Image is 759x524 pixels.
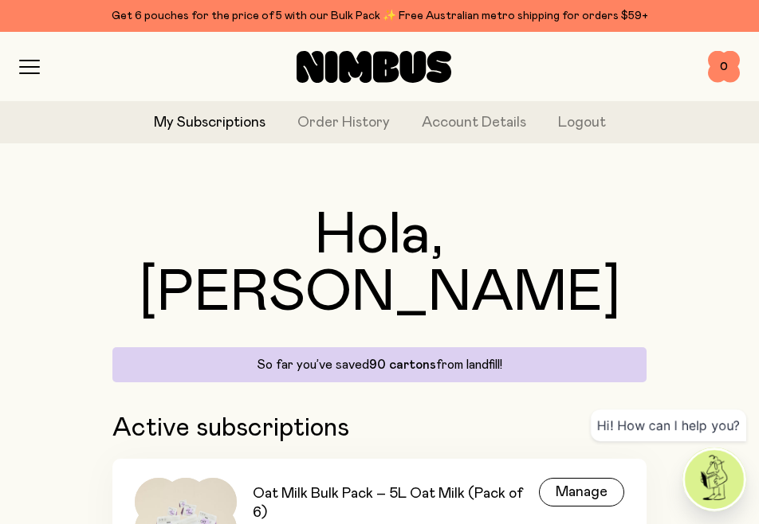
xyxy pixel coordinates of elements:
h2: Active subscriptions [112,414,647,443]
a: Order History [297,112,390,134]
div: Manage [539,478,624,506]
p: So far you’ve saved from landfill! [122,357,637,373]
a: My Subscriptions [154,112,265,134]
h1: Hola, [PERSON_NAME] [112,207,647,322]
div: Hi! How can I help you? [591,409,746,441]
img: agent [685,450,744,509]
a: Account Details [422,112,526,134]
button: Logout [558,112,606,134]
span: 90 cartons [369,358,436,371]
button: 0 [708,51,740,83]
div: Get 6 pouches for the price of 5 with our Bulk Pack ✨ Free Australian metro shipping for orders $59+ [19,6,740,25]
h3: Oat Milk Bulk Pack – 5L Oat Milk (Pack of 6) [253,484,539,522]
